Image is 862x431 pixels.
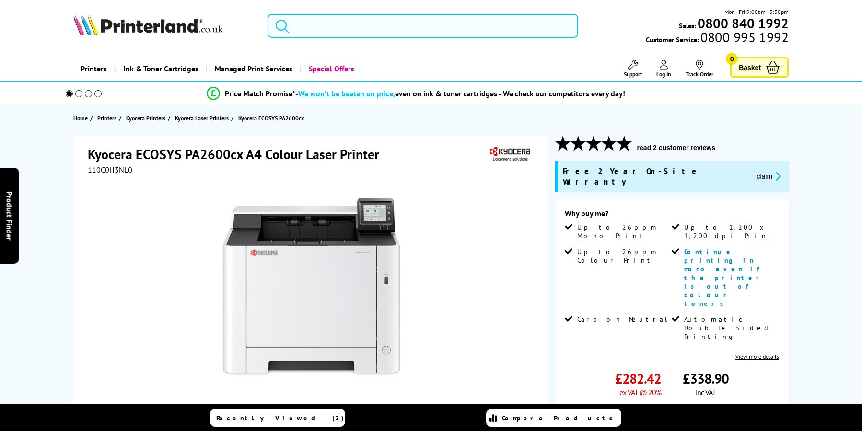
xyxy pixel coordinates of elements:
[698,14,789,32] b: 0800 840 1992
[684,315,777,341] span: Automatic Double Sided Printing
[206,57,300,81] a: Managed Print Services
[175,113,231,123] a: Kyocera Laser Printers
[577,223,670,240] span: Up to 26ppm Mono Print
[683,370,729,387] span: £338.90
[486,409,621,427] a: Compare Products
[97,113,119,123] a: Printers
[126,113,165,123] span: Kyocera Printers
[563,166,749,187] span: Free 2 Year On-Site Warranty
[730,57,789,78] a: Basket 0
[735,353,779,360] a: View more details
[97,113,116,123] span: Printers
[114,57,206,81] a: Ink & Toner Cartridges
[225,89,295,98] span: Price Match Promise*
[696,387,716,397] span: inc VAT
[679,21,696,30] span: Sales:
[565,209,779,223] div: Why buy me?
[238,113,304,123] span: Kyocera ECOSYS PA2600cx
[298,89,395,98] span: We won’t be beaten on price,
[646,33,789,44] span: Customer Service:
[624,70,642,78] span: Support
[126,113,168,123] a: Kyocera Printers
[619,387,661,397] span: ex VAT @ 20%
[739,61,761,74] span: Basket
[634,143,718,152] button: read 2 customer reviews
[656,70,671,78] span: Log In
[577,315,668,324] span: Carbon Neutral
[684,247,765,308] span: Continue printing in mono even if the printer is out of colour toners
[88,145,389,163] h1: Kyocera ECOSYS PA2600cx A4 Colour Laser Printer
[754,171,784,182] button: promo-description
[696,19,789,28] a: 0800 840 1992
[577,247,670,265] span: Up to 26ppm Colour Print
[175,113,229,123] span: Kyocera Laser Printers
[73,14,256,37] a: Printerland Logo
[73,113,88,123] span: Home
[656,60,671,78] a: Log In
[123,57,198,81] span: Ink & Toner Cartridges
[216,414,344,422] span: Recently Viewed (2)
[88,165,132,175] span: 110C0H3NL0
[502,414,618,422] span: Compare Products
[5,191,14,240] span: Product Finder
[73,113,90,123] a: Home
[73,14,223,35] img: Printerland Logo
[726,53,738,65] span: 0
[295,89,625,98] div: - even on ink & toner cartridges - We check our competitors every day!
[238,113,306,123] a: Kyocera ECOSYS PA2600cx
[218,194,406,382] img: Kyocera ECOSYS PA2600cx
[724,7,789,16] span: Mon - Fri 9:00am - 5:30pm
[52,85,780,102] li: modal_Promise
[684,223,777,240] span: Up to 1,200 x 1,200 dpi Print
[686,60,713,78] a: Track Order
[615,370,661,387] span: £282.42
[624,60,642,78] a: Support
[300,57,361,81] a: Special Offers
[488,145,532,163] img: Kyocera
[73,57,114,81] a: Printers
[210,409,345,427] a: Recently Viewed (2)
[699,33,789,42] span: 0800 995 1992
